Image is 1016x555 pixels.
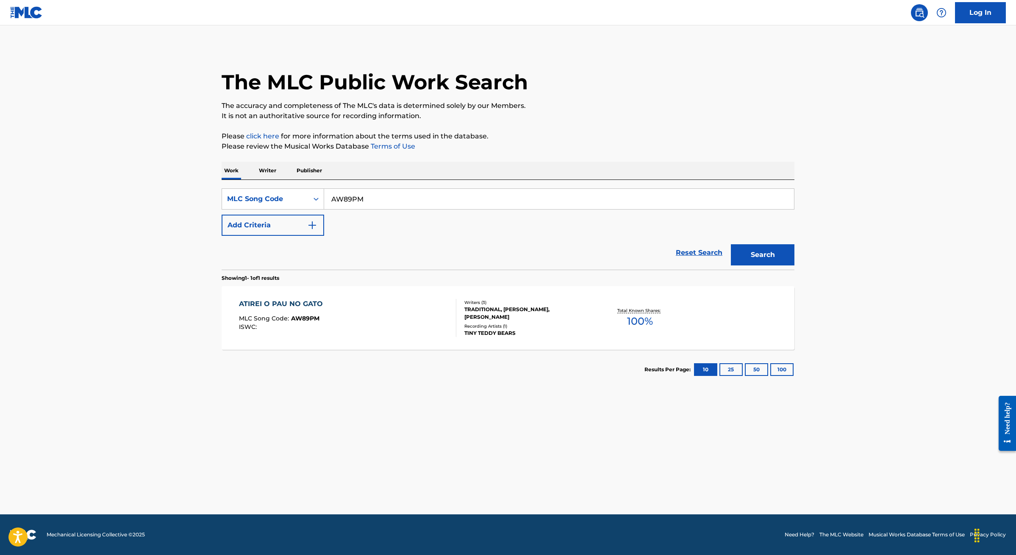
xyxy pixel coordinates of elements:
span: MLC Song Code : [239,315,291,322]
button: 100 [770,363,794,376]
a: Privacy Policy [970,531,1006,538]
a: Reset Search [672,243,727,262]
p: Results Per Page: [644,366,693,373]
p: It is not an authoritative source for recording information. [222,111,794,121]
div: Help [933,4,950,21]
div: TRADITIONAL, [PERSON_NAME], [PERSON_NAME] [464,306,592,321]
iframe: Resource Center [992,389,1016,457]
a: ATIREI O PAU NO GATOMLC Song Code:AW89PMISWC:Writers (3)TRADITIONAL, [PERSON_NAME], [PERSON_NAME]... [222,286,794,350]
div: ATIREI O PAU NO GATO [239,299,327,309]
p: Please for more information about the terms used in the database. [222,131,794,141]
button: Search [731,244,794,265]
img: help [936,8,947,18]
span: Mechanical Licensing Collective © 2025 [47,531,145,538]
p: Work [222,162,241,179]
img: MLC Logo [10,6,43,19]
button: 25 [719,363,743,376]
p: Showing 1 - 1 of 1 results [222,274,279,282]
a: Public Search [911,4,928,21]
a: The MLC Website [819,531,863,538]
p: Writer [256,162,279,179]
a: Terms of Use [369,142,415,150]
p: Please review the Musical Works Database [222,141,794,152]
span: 100 % [627,314,653,329]
button: 10 [694,363,717,376]
a: Log In [955,2,1006,23]
span: ISWC : [239,323,259,331]
div: Writers ( 3 ) [464,299,592,306]
a: Musical Works Database Terms of Use [869,531,965,538]
button: 50 [745,363,768,376]
iframe: Chat Widget [974,514,1016,555]
a: click here [246,132,279,140]
p: Publisher [294,162,325,179]
div: MLC Song Code [227,194,303,204]
div: Recording Artists ( 1 ) [464,323,592,329]
a: Need Help? [785,531,814,538]
img: 9d2ae6d4665cec9f34b9.svg [307,220,317,230]
div: Drag [970,523,984,548]
button: Add Criteria [222,215,324,236]
div: TINY TEDDY BEARS [464,329,592,337]
p: Total Known Shares: [617,307,663,314]
form: Search Form [222,188,794,270]
h1: The MLC Public Work Search [222,69,528,95]
img: logo [10,530,36,540]
p: The accuracy and completeness of The MLC's data is determined solely by our Members. [222,101,794,111]
img: search [914,8,924,18]
span: AW89PM [291,315,319,322]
